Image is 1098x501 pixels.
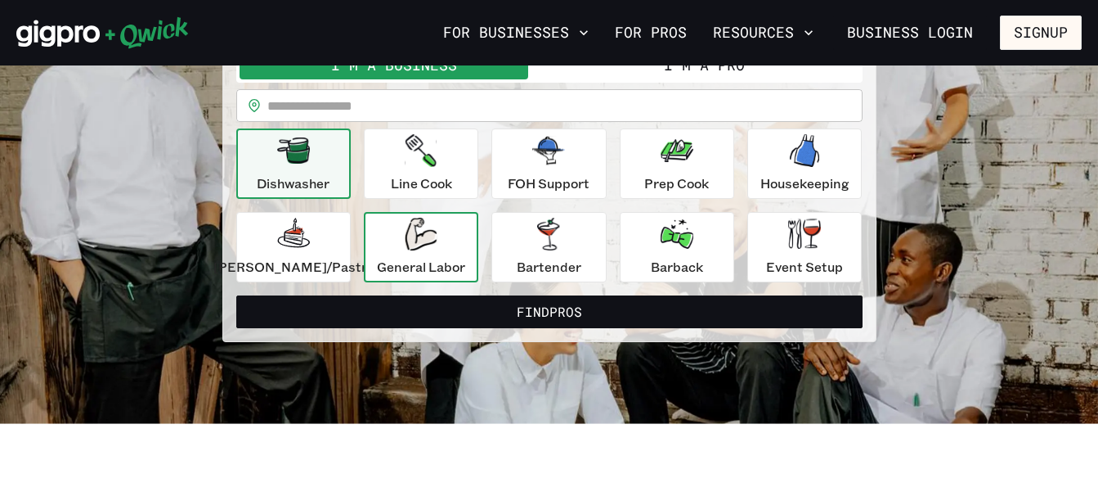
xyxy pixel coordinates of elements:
button: Event Setup [747,212,862,282]
p: Event Setup [766,257,843,277]
button: Bartender [491,212,606,282]
button: FOH Support [491,129,606,199]
button: General Labor [364,212,478,282]
p: Housekeeping [760,174,849,193]
p: Prep Cook [644,174,709,193]
button: Dishwasher [236,129,351,199]
p: Barback [651,257,703,277]
p: General Labor [377,257,465,277]
p: Dishwasher [257,174,329,193]
button: Line Cook [364,129,478,199]
button: [PERSON_NAME]/Pastry [236,212,351,282]
a: For Pros [608,19,693,47]
p: FOH Support [508,174,589,193]
button: Resources [706,19,820,47]
p: [PERSON_NAME]/Pastry [213,257,374,277]
a: Business Login [833,16,987,50]
button: Signup [1000,16,1082,50]
button: For Businesses [437,19,595,47]
p: Bartender [517,257,581,277]
button: Barback [620,212,734,282]
p: Line Cook [391,174,452,193]
button: Prep Cook [620,129,734,199]
button: Housekeeping [747,129,862,199]
button: FindPros [236,296,863,328]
